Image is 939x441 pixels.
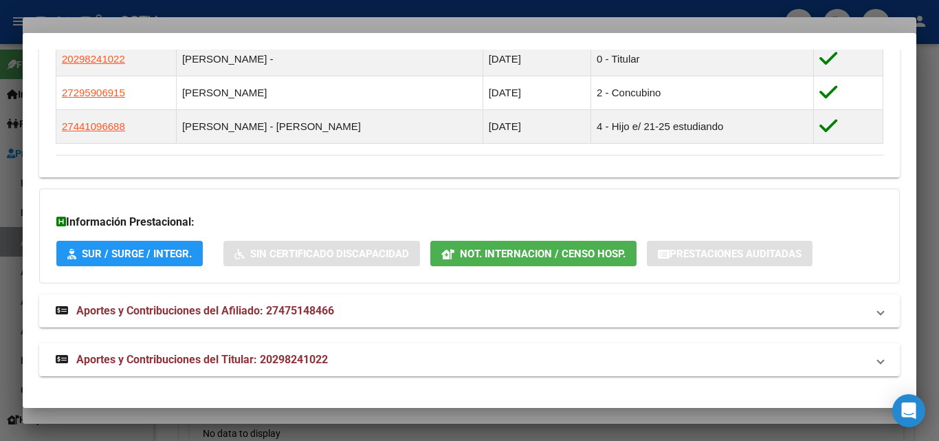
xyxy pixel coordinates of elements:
[430,241,637,266] button: Not. Internacion / Censo Hosp.
[483,43,590,76] td: [DATE]
[82,248,192,260] span: SUR / SURGE / INTEGR.
[483,76,590,110] td: [DATE]
[670,248,802,260] span: Prestaciones Auditadas
[62,53,125,65] span: 20298241022
[647,241,813,266] button: Prestaciones Auditadas
[223,241,420,266] button: Sin Certificado Discapacidad
[460,248,626,260] span: Not. Internacion / Censo Hosp.
[591,43,814,76] td: 0 - Titular
[176,76,483,110] td: [PERSON_NAME]
[591,76,814,110] td: 2 - Concubino
[892,394,925,427] div: Open Intercom Messenger
[39,343,900,376] mat-expansion-panel-header: Aportes y Contribuciones del Titular: 20298241022
[62,87,125,98] span: 27295906915
[56,241,203,266] button: SUR / SURGE / INTEGR.
[39,294,900,327] mat-expansion-panel-header: Aportes y Contribuciones del Afiliado: 27475148466
[176,43,483,76] td: [PERSON_NAME] -
[76,304,334,317] span: Aportes y Contribuciones del Afiliado: 27475148466
[76,353,328,366] span: Aportes y Contribuciones del Titular: 20298241022
[591,110,814,144] td: 4 - Hijo e/ 21-25 estudiando
[176,110,483,144] td: [PERSON_NAME] - [PERSON_NAME]
[56,214,883,230] h3: Información Prestacional:
[483,110,590,144] td: [DATE]
[62,120,125,132] span: 27441096688
[250,248,409,260] span: Sin Certificado Discapacidad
